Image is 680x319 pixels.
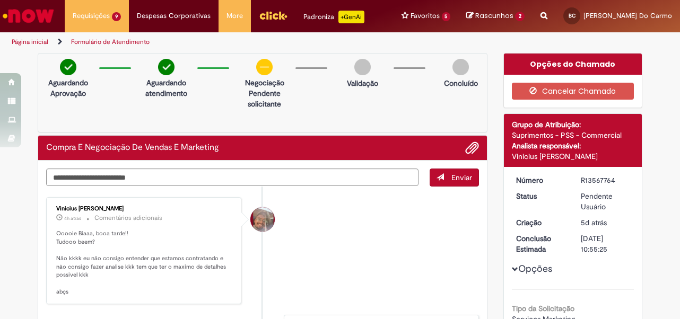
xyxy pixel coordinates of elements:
[583,11,672,20] span: [PERSON_NAME] Do Carmo
[60,59,76,75] img: check-circle-green.png
[452,59,469,75] img: img-circle-grey.png
[239,77,290,88] p: Negociação
[442,12,451,21] span: 5
[581,233,630,254] div: [DATE] 10:55:25
[581,191,630,212] div: Pendente Usuário
[504,54,642,75] div: Opções do Chamado
[64,215,81,221] time: 30/09/2025 12:05:38
[508,175,573,185] dt: Número
[250,207,275,232] div: Vinicius Rafael De Souza
[512,130,634,140] div: Suprimentos - PSS - Commercial
[338,11,364,23] p: +GenAi
[466,11,525,21] a: Rascunhos
[508,233,573,254] dt: Conclusão Estimada
[512,83,634,100] button: Cancelar Chamado
[512,151,634,162] div: Vinicius [PERSON_NAME]
[112,12,121,21] span: 9
[64,215,81,221] span: 4h atrás
[226,11,243,21] span: More
[141,77,192,99] p: Aguardando atendimento
[347,78,378,88] p: Validação
[475,11,513,21] span: Rascunhos
[512,140,634,151] div: Analista responsável:
[8,32,446,52] ul: Trilhas de página
[581,218,607,227] time: 25/09/2025 16:21:03
[430,169,479,187] button: Enviar
[581,217,630,228] div: 25/09/2025 16:21:03
[508,191,573,201] dt: Status
[515,12,525,21] span: 2
[411,11,440,21] span: Favoritos
[303,11,364,23] div: Padroniza
[94,214,162,223] small: Comentários adicionais
[569,12,576,19] span: BC
[239,88,290,109] p: Pendente solicitante
[451,173,472,182] span: Enviar
[71,38,150,46] a: Formulário de Atendimento
[512,119,634,130] div: Grupo de Atribuição:
[12,38,48,46] a: Página inicial
[465,141,479,155] button: Adicionar anexos
[581,175,630,185] div: R13567764
[158,59,175,75] img: check-circle-green.png
[581,218,607,227] span: 5d atrás
[42,77,94,99] p: Aguardando Aprovação
[354,59,371,75] img: img-circle-grey.png
[73,11,110,21] span: Requisições
[56,206,233,212] div: Vinicius [PERSON_NAME]
[56,229,233,296] p: Ooooie Biaaa, booa tarde!! Tudooo beem? Não kkkk eu não consigo entender que estamos contratando ...
[444,78,478,88] p: Concluído
[259,7,287,23] img: click_logo_yellow_360x200.png
[508,217,573,228] dt: Criação
[512,304,574,313] b: Tipo da Solicitação
[46,169,419,186] textarea: Digite sua mensagem aqui...
[1,5,56,26] img: ServiceNow
[137,11,211,21] span: Despesas Corporativas
[256,59,273,75] img: circle-minus.png
[46,143,219,153] h2: Compra E Negociação De Vendas E Marketing Histórico de tíquete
